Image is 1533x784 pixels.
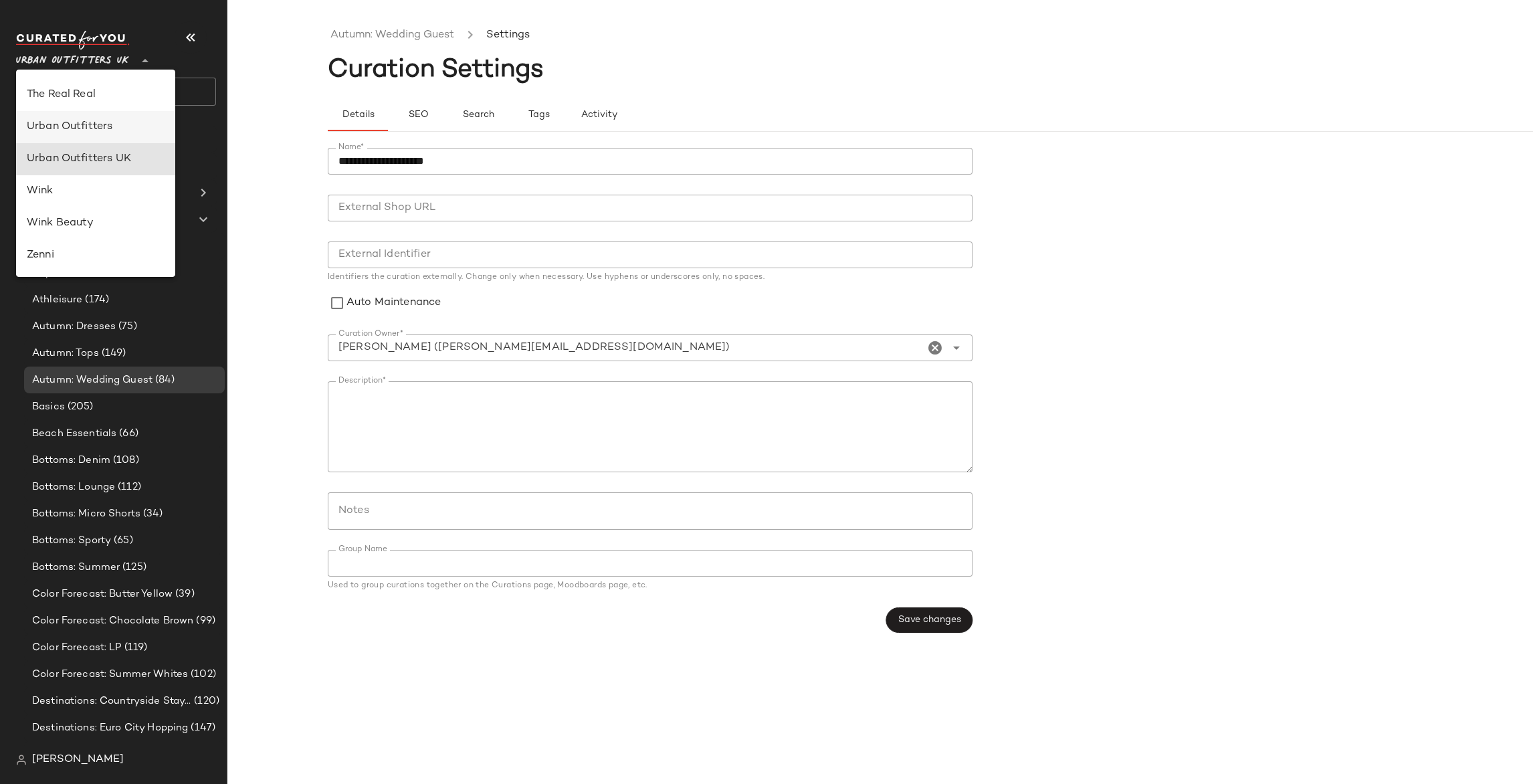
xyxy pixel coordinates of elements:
div: undefined-list [16,70,175,277]
span: Tags [527,110,549,120]
img: cfy_white_logo.C9jOOHJF.svg [16,31,130,50]
span: Autumn: Wedding Guest [32,373,152,388]
span: Activity [580,110,617,120]
i: Clear Curation Owner* [927,340,943,356]
button: Save changes [886,607,973,633]
span: Basics [32,399,65,415]
img: svg%3e [16,755,27,765]
div: Urban Outfitters [27,119,165,135]
span: Color Forecast: Summer Whites [32,667,188,682]
span: [PERSON_NAME] [32,752,124,768]
span: (125) [120,560,146,575]
div: Used to group curations together on the Curations page, Moodboards page, etc. [328,582,973,590]
span: (99) [193,613,215,629]
span: Destinations: Euro City Hopping [32,720,188,736]
span: Bottoms: Micro Shorts [32,506,140,522]
span: (39) [173,587,195,602]
span: Urban Outfitters UK [16,45,129,70]
span: (65) [111,533,133,549]
span: (149) [99,346,126,361]
span: (34) [140,506,163,522]
span: Color Forecast: Chocolate Brown [32,613,193,629]
span: Color Forecast: LP [32,640,122,656]
li: Settings [484,27,532,44]
span: Save changes [898,615,961,625]
span: Curation Settings [328,57,544,84]
span: Bottoms: Summer [32,560,120,575]
span: Beach Essentials [32,426,116,442]
span: (174) [82,292,109,308]
div: The Real Real [27,87,165,103]
div: Identifiers the curation externally. Change only when necessary. Use hyphens or underscores only,... [328,274,973,282]
div: Zenni [27,248,165,264]
label: Auto Maintenance [346,288,441,318]
span: (147) [188,720,215,736]
span: Bottoms: Lounge [32,480,115,495]
a: Autumn: Wedding Guest [330,27,454,44]
span: Color Forecast: Butter Yellow [32,587,173,602]
span: (75) [116,319,137,334]
span: (108) [110,453,139,468]
span: (119) [122,640,148,656]
div: Wink Beauty [27,215,165,231]
div: Urban Outfitters UK [27,151,165,167]
span: (120) [191,694,219,709]
span: Destinations: Countryside Staycation [32,694,191,709]
span: Search [462,110,494,120]
span: Autumn: Tops [32,346,99,361]
i: Open [948,340,964,356]
span: Athleisure [32,292,82,308]
span: Details [341,110,374,120]
span: (84) [152,373,175,388]
span: Autumn: Dresses [32,319,116,334]
span: (112) [115,480,141,495]
span: (66) [116,426,138,442]
span: Bottoms: Sporty [32,533,111,549]
span: Bottoms: Denim [32,453,110,468]
div: Wink [27,183,165,199]
span: (205) [65,399,94,415]
span: SEO [407,110,428,120]
span: (102) [188,667,216,682]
